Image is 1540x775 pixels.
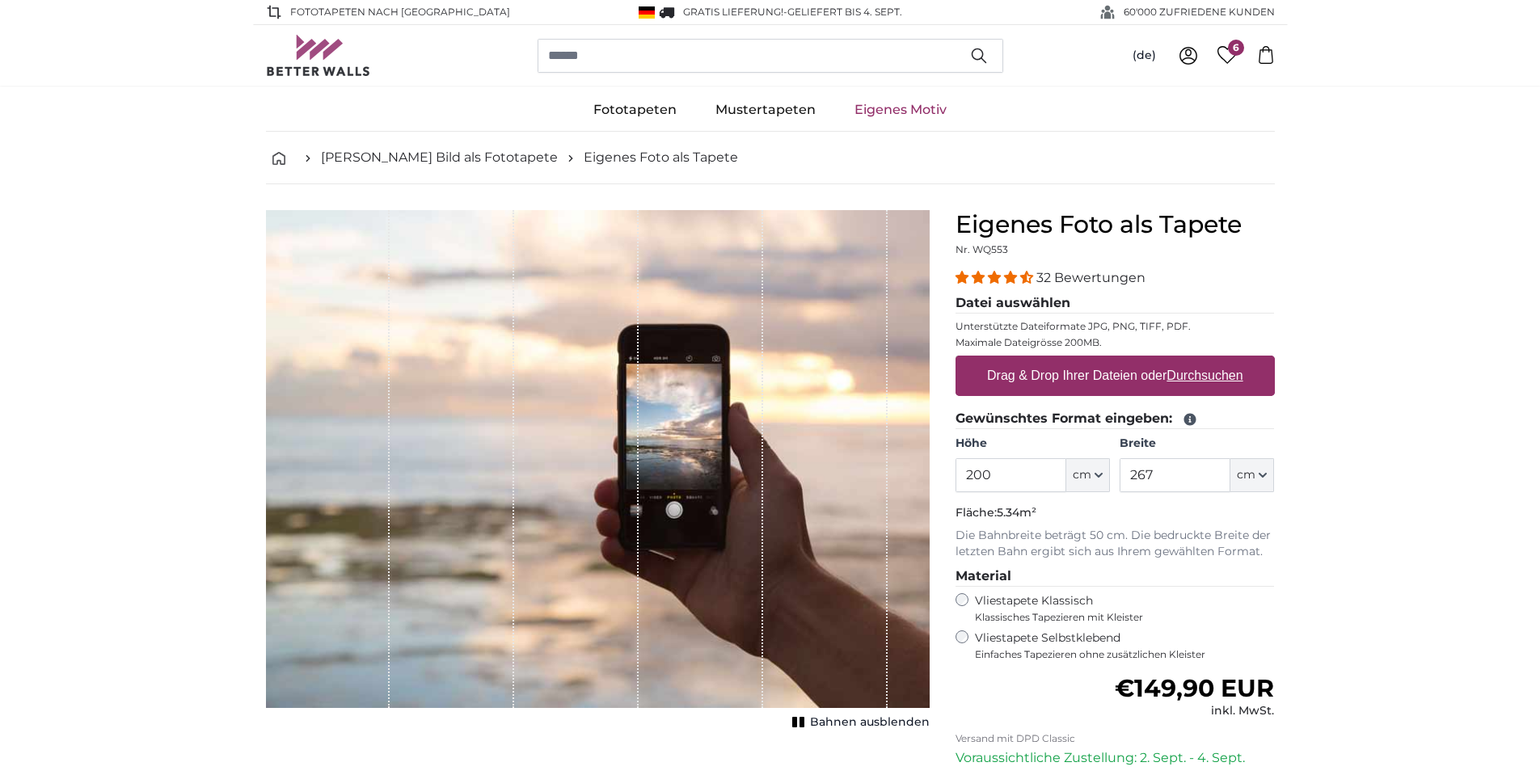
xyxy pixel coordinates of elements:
[956,732,1275,745] p: Versand mit DPD Classic
[975,630,1275,661] label: Vliestapete Selbstklebend
[956,567,1275,587] legend: Material
[1115,673,1274,703] span: €149,90 EUR
[290,5,510,19] span: Fototapeten nach [GEOGRAPHIC_DATA]
[956,210,1275,239] h1: Eigenes Foto als Tapete
[956,528,1275,560] p: Die Bahnbreite beträgt 50 cm. Die bedruckte Breite der letzten Bahn ergibt sich aus Ihrem gewählt...
[956,336,1275,349] p: Maximale Dateigrösse 200MB.
[1120,436,1274,452] label: Breite
[266,132,1275,184] nav: breadcrumbs
[997,505,1036,520] span: 5.34m²
[975,648,1275,661] span: Einfaches Tapezieren ohne zusätzlichen Kleister
[584,148,738,167] a: Eigenes Foto als Tapete
[956,293,1275,314] legend: Datei auswählen
[956,748,1275,768] p: Voraussichtliche Zustellung: 2. Sept. - 4. Sept.
[956,409,1275,429] legend: Gewünschtes Format eingeben:
[683,6,783,18] span: GRATIS Lieferung!
[835,89,966,131] a: Eigenes Motiv
[266,35,371,76] img: Betterwalls
[1230,458,1274,492] button: cm
[810,714,930,731] span: Bahnen ausblenden
[956,270,1036,285] span: 4.31 stars
[266,210,930,734] div: 1 of 1
[975,593,1261,624] label: Vliestapete Klassisch
[1036,270,1146,285] span: 32 Bewertungen
[956,436,1110,452] label: Höhe
[1066,458,1110,492] button: cm
[1120,41,1169,70] button: (de)
[787,6,902,18] span: Geliefert bis 4. Sept.
[321,148,558,167] a: [PERSON_NAME] Bild als Fototapete
[696,89,835,131] a: Mustertapeten
[783,6,902,18] span: -
[1124,5,1275,19] span: 60'000 ZUFRIEDENE KUNDEN
[787,711,930,734] button: Bahnen ausblenden
[956,243,1008,255] span: Nr. WQ553
[956,320,1275,333] p: Unterstützte Dateiformate JPG, PNG, TIFF, PDF.
[1115,703,1274,719] div: inkl. MwSt.
[956,505,1275,521] p: Fläche:
[1237,467,1255,483] span: cm
[639,6,655,19] img: Deutschland
[981,360,1250,392] label: Drag & Drop Ihrer Dateien oder
[975,611,1261,624] span: Klassisches Tapezieren mit Kleister
[1228,40,1244,56] span: 6
[1073,467,1091,483] span: cm
[1167,369,1243,382] u: Durchsuchen
[574,89,696,131] a: Fototapeten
